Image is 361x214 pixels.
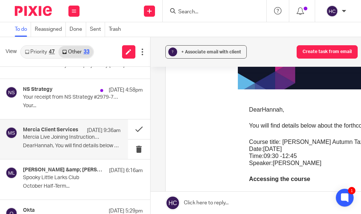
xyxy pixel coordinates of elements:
[23,94,119,101] p: Your receipt from NS Strategy #2979-7632
[23,175,119,181] p: Spooky Little Larks Club
[15,22,31,37] a: To do
[6,86,17,98] img: svg%3E
[90,22,105,37] a: Sent
[23,143,121,149] p: DearHannah, You will find details below about...
[23,103,143,109] p: Your...
[23,183,143,190] p: October Half-Term...
[58,46,93,58] a: Other33
[109,22,125,37] a: Trash
[23,134,101,141] p: Mercia Live Joining Instructions - 24 Hour Reminder
[49,49,55,55] div: 47
[70,22,86,37] a: Done
[48,199,121,205] span: Speaker:[PERSON_NAME]
[23,127,78,133] h4: Mercia Client Services
[181,50,241,54] span: + Associate email with client
[23,86,53,93] h4: NS Strategy
[23,207,35,214] h4: Okta
[48,178,227,198] span: Course title: [PERSON_NAME] Autumn Tax Update (Live Streamed) Date:[DATE] Time:09:30 -12:45
[348,187,355,194] div: 1
[297,45,358,59] button: Create task from email
[84,49,90,55] div: 33
[23,167,105,173] h4: [PERSON_NAME] &amp; [PERSON_NAME] @ Larkswold
[326,5,338,17] img: svg%3E
[178,9,244,16] input: Search
[6,48,17,56] span: View
[87,127,121,134] p: [DATE] 9:36am
[35,22,66,37] a: Reassigned
[168,47,177,56] div: ?
[48,146,83,152] span: DearHannah,
[6,127,17,139] img: svg%3E
[165,45,247,59] button: ? + Associate email with client
[109,167,143,174] p: [DATE] 6:16am
[21,46,58,58] a: Priority47
[15,6,52,16] img: Pixie
[6,167,17,179] img: svg%3E
[48,162,302,168] span: You will find details below about the forthcoming Live Streamed course on which you are booked.
[109,86,143,94] p: [DATE] 4:58pm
